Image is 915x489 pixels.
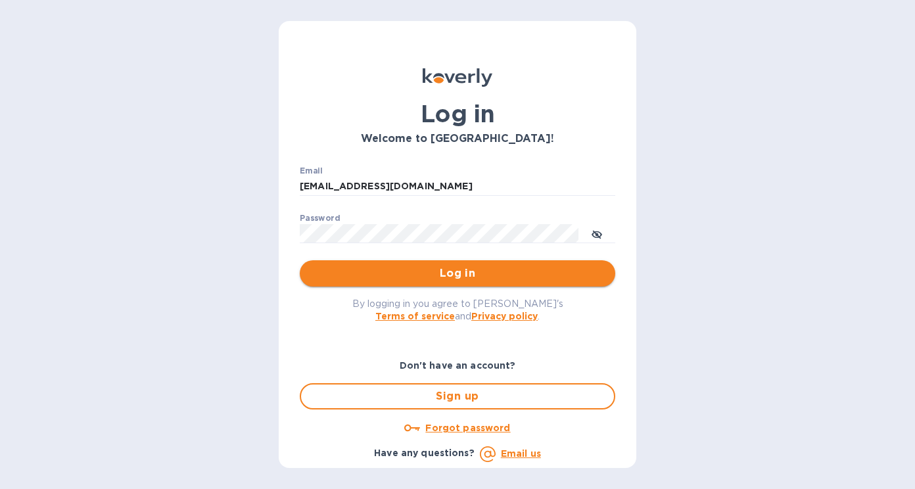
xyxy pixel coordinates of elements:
button: Sign up [300,383,615,409]
button: toggle password visibility [584,220,610,246]
u: Forgot password [425,423,510,433]
input: Enter email address [300,177,615,197]
b: Don't have an account? [400,360,516,371]
button: Log in [300,260,615,287]
a: Privacy policy [471,311,538,321]
span: By logging in you agree to [PERSON_NAME]'s and . [352,298,563,321]
h3: Welcome to [GEOGRAPHIC_DATA]! [300,133,615,145]
h1: Log in [300,100,615,128]
label: Email [300,167,323,175]
img: Koverly [423,68,492,87]
a: Terms of service [375,311,455,321]
a: Email us [501,448,541,459]
span: Sign up [312,388,603,404]
label: Password [300,214,340,222]
b: Have any questions? [374,448,475,458]
span: Log in [310,266,605,281]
